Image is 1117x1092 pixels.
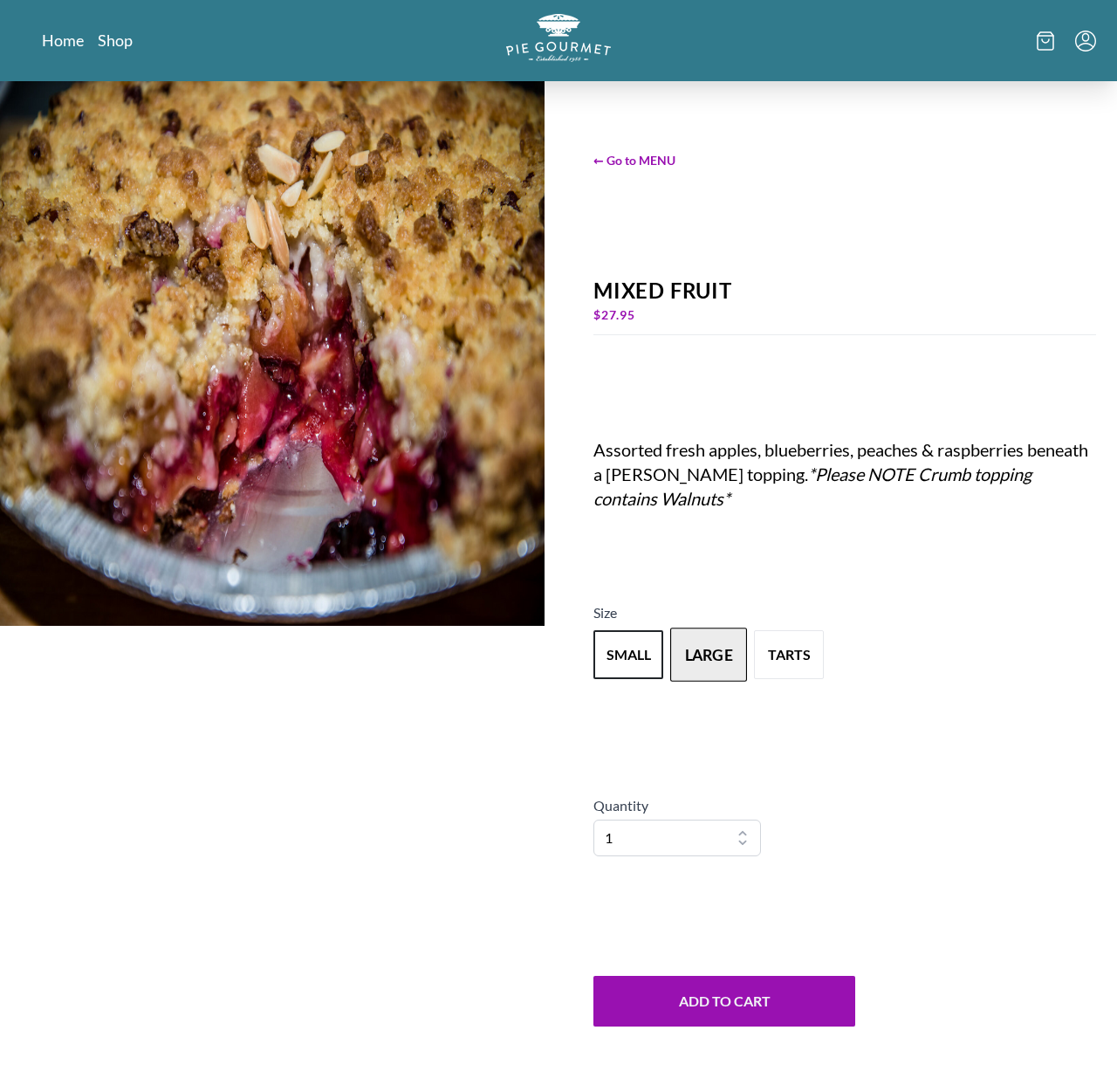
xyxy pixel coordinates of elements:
button: Variant Swatch [593,630,663,679]
div: $ 27.95 [593,303,1096,327]
button: Variant Swatch [670,628,747,682]
img: logo [506,14,611,62]
a: Logo [506,14,611,67]
button: Add to Cart [593,976,855,1027]
span: Quantity [593,797,648,814]
span: Size [593,604,617,621]
button: Menu [1075,31,1096,52]
div: Assorted fresh apples, blueberries, peaches & raspberries beneath a [PERSON_NAME] topping. [593,437,1096,511]
a: Shop [98,30,133,51]
div: Mixed Fruit [593,278,1096,303]
em: *Please NOTE Crumb topping contains Walnuts* [593,464,1031,509]
a: Home [42,30,84,51]
span: ← Go to MENU [593,151,1096,169]
select: Quantity [593,820,761,856]
button: Variant Swatch [754,630,824,679]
